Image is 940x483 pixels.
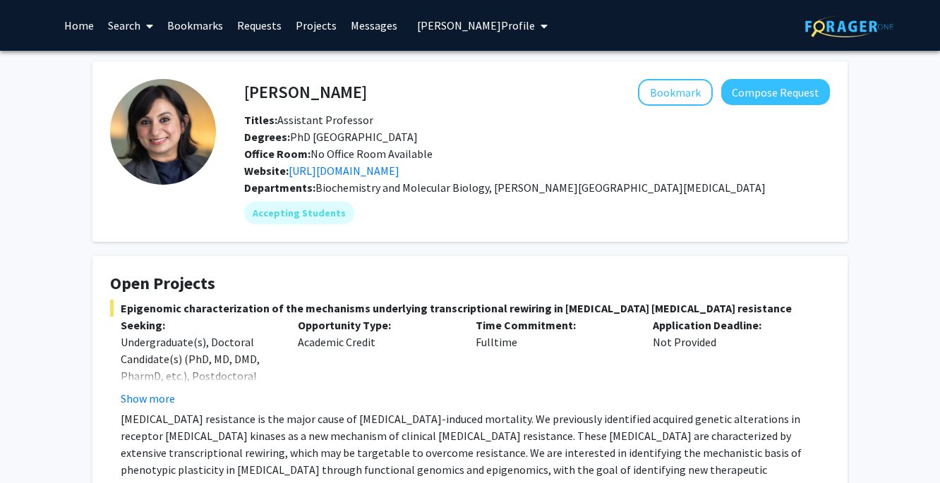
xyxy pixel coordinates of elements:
[244,113,277,127] b: Titles:
[465,317,642,407] div: Fulltime
[160,1,230,50] a: Bookmarks
[298,317,454,334] p: Opportunity Type:
[244,130,418,144] span: PhD [GEOGRAPHIC_DATA]
[244,147,433,161] span: No Office Room Available
[244,181,315,195] b: Departments:
[417,18,535,32] span: [PERSON_NAME] Profile
[110,274,830,294] h4: Open Projects
[721,79,830,105] button: Compose Request to Utthara Nayar
[244,130,290,144] b: Degrees:
[244,113,373,127] span: Assistant Professor
[230,1,289,50] a: Requests
[101,1,160,50] a: Search
[653,317,809,334] p: Application Deadline:
[57,1,101,50] a: Home
[121,334,277,435] div: Undergraduate(s), Doctoral Candidate(s) (PhD, MD, DMD, PharmD, etc.), Postdoctoral Researcher(s) ...
[244,79,367,105] h4: [PERSON_NAME]
[315,181,766,195] span: Biochemistry and Molecular Biology, [PERSON_NAME][GEOGRAPHIC_DATA][MEDICAL_DATA]
[476,317,632,334] p: Time Commitment:
[289,1,344,50] a: Projects
[287,317,464,407] div: Academic Credit
[244,202,354,224] mat-chip: Accepting Students
[638,79,713,106] button: Add Utthara Nayar to Bookmarks
[344,1,404,50] a: Messages
[805,16,893,37] img: ForagerOne Logo
[110,300,830,317] span: Epigenomic characterization of the mechanisms underlying transcriptional rewiring in [MEDICAL_DAT...
[110,79,216,185] img: Profile Picture
[289,164,399,178] a: Opens in a new tab
[642,317,819,407] div: Not Provided
[121,317,277,334] p: Seeking:
[244,164,289,178] b: Website:
[121,390,175,407] button: Show more
[244,147,311,161] b: Office Room:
